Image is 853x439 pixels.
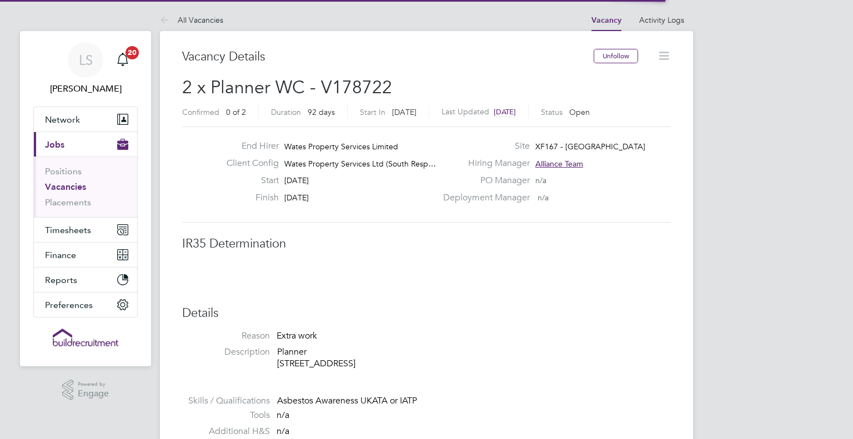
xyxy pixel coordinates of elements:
button: Reports [34,268,137,292]
label: Description [182,346,270,358]
label: Last Updated [441,107,489,117]
a: Go to home page [33,329,138,346]
div: Asbestos Awareness UKATA or IATP [277,395,671,407]
button: Network [34,107,137,132]
p: Planner [STREET_ADDRESS] [277,346,671,370]
button: Timesheets [34,218,137,242]
h3: Vacancy Details [182,49,594,65]
a: Vacancy [591,16,621,25]
span: Finance [45,250,76,260]
a: Positions [45,166,82,176]
span: Powered by [78,380,109,389]
img: buildrec-logo-retina.png [53,329,118,346]
span: 20 [126,46,139,59]
label: Status [541,107,563,117]
label: Reason [182,330,270,342]
button: Finance [34,243,137,267]
span: Preferences [45,300,93,310]
span: 92 days [308,107,335,117]
span: [DATE] [494,107,516,117]
span: n/a [538,193,549,203]
span: Extra work [277,330,317,341]
label: Client Config [218,158,279,169]
a: Placements [45,197,91,208]
span: 0 of 2 [226,107,246,117]
label: Finish [218,192,279,204]
span: Open [569,107,590,117]
span: Wates Property Services Ltd (South Resp… [284,159,436,169]
span: 2 x Planner WC - V178722 [182,77,392,98]
span: Jobs [45,139,64,150]
span: Alliance Team [535,159,583,169]
span: Wates Property Services Limited [284,142,398,152]
label: Additional H&S [182,426,270,437]
a: 20 [112,42,134,78]
span: [DATE] [284,193,309,203]
label: Skills / Qualifications [182,395,270,407]
label: Start [218,175,279,186]
span: Engage [78,389,109,398]
span: n/a [277,426,289,437]
label: Start In [360,107,385,117]
h3: Details [182,305,671,321]
span: Timesheets [45,225,91,235]
label: Deployment Manager [436,192,530,204]
span: Leah Seber [33,82,138,95]
span: n/a [277,410,289,421]
button: Unfollow [594,49,638,63]
a: Activity Logs [639,15,684,25]
label: Hiring Manager [436,158,530,169]
nav: Main navigation [20,31,151,366]
span: n/a [535,175,546,185]
span: XF167 - [GEOGRAPHIC_DATA] [535,142,645,152]
span: LS [79,53,93,67]
button: Preferences [34,292,137,317]
label: Confirmed [182,107,219,117]
a: Vacancies [45,181,86,192]
span: Reports [45,275,77,285]
span: [DATE] [392,107,417,117]
span: Network [45,114,80,125]
a: All Vacancies [160,15,223,25]
label: Tools [182,410,270,421]
a: Powered byEngage [62,380,109,401]
label: PO Manager [436,175,530,186]
label: Site [436,140,530,152]
a: LS[PERSON_NAME] [33,42,138,95]
label: End Hirer [218,140,279,152]
h3: IR35 Determination [182,236,671,252]
label: Duration [271,107,301,117]
span: [DATE] [284,175,309,185]
div: Jobs [34,157,137,217]
button: Jobs [34,132,137,157]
